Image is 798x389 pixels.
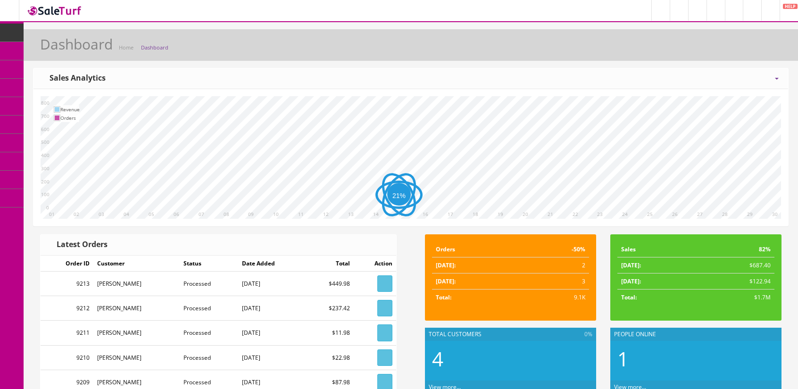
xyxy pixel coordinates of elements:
[436,293,451,301] strong: Total:
[306,256,354,272] td: Total
[425,328,596,341] div: Total Customers
[584,330,592,339] span: 0%
[238,272,306,296] td: [DATE]
[694,273,774,290] td: $122.94
[610,328,781,341] div: People Online
[180,272,238,296] td: Processed
[180,296,238,321] td: Processed
[617,348,774,370] h2: 1
[141,44,168,51] a: Dashboard
[50,240,108,249] h3: Latest Orders
[60,105,80,114] td: Revenue
[180,321,238,345] td: Processed
[354,256,396,272] td: Action
[43,74,106,83] h3: Sales Analytics
[436,277,456,285] strong: [DATE]:
[694,290,774,306] td: $1.7M
[41,296,93,321] td: 9212
[238,321,306,345] td: [DATE]
[93,321,180,345] td: [PERSON_NAME]
[41,345,93,370] td: 9210
[432,241,517,257] td: Orders
[180,345,238,370] td: Processed
[306,321,354,345] td: $11.98
[93,272,180,296] td: [PERSON_NAME]
[621,261,641,269] strong: [DATE]:
[41,321,93,345] td: 9211
[306,272,354,296] td: $449.98
[517,241,589,257] td: -50%
[617,241,694,257] td: Sales
[432,348,589,370] h2: 4
[621,293,637,301] strong: Total:
[41,256,93,272] td: Order ID
[306,296,354,321] td: $237.42
[517,290,589,306] td: 9.1K
[26,4,83,17] img: SaleTurf
[694,241,774,257] td: 82%
[238,345,306,370] td: [DATE]
[238,296,306,321] td: [DATE]
[517,273,589,290] td: 3
[783,4,798,9] span: HELP
[93,256,180,272] td: Customer
[517,257,589,273] td: 2
[40,36,113,52] h1: Dashboard
[93,345,180,370] td: [PERSON_NAME]
[60,114,80,122] td: Orders
[180,256,238,272] td: Status
[306,345,354,370] td: $22.98
[436,261,456,269] strong: [DATE]:
[119,44,133,51] a: Home
[41,272,93,296] td: 9213
[238,256,306,272] td: Date Added
[694,257,774,273] td: $687.40
[93,296,180,321] td: [PERSON_NAME]
[621,277,641,285] strong: [DATE]:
